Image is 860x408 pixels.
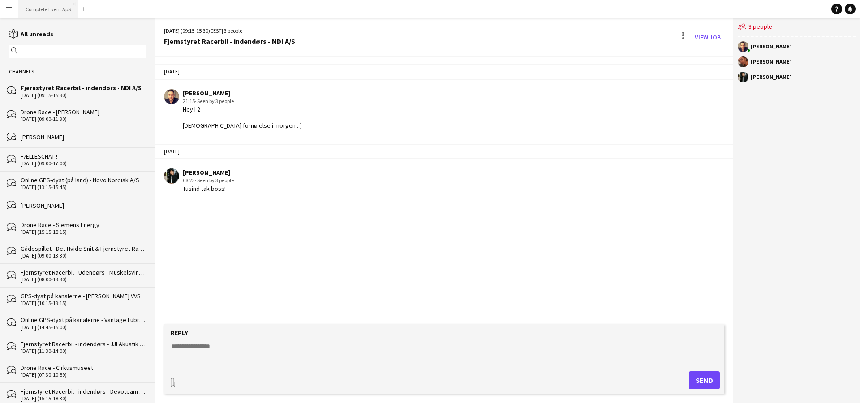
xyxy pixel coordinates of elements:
[183,185,234,193] div: Tusind tak boss!
[21,160,146,167] div: [DATE] (09:00-17:00)
[21,324,146,331] div: [DATE] (14:45-15:00)
[21,245,146,253] div: Gådespillet - Det Hvide Snit & Fjernstyret Racerbil - indendørs - [PERSON_NAME]
[183,168,234,176] div: [PERSON_NAME]
[164,37,295,45] div: Fjernstyret Racerbil - indendørs - NDI A/S
[195,98,234,104] span: · Seen by 3 people
[171,329,188,337] label: Reply
[21,176,146,184] div: Online GPS-dyst (på land) - Novo Nordisk A/S
[21,395,146,402] div: [DATE] (15:15-18:30)
[183,105,302,130] div: Hey I 2 [DEMOGRAPHIC_DATA] fornøjelse i morgen :-)
[183,89,302,97] div: [PERSON_NAME]
[210,27,222,34] span: CEST
[21,276,146,283] div: [DATE] (08:00-13:30)
[738,18,856,37] div: 3 people
[18,0,78,18] button: Complete Event ApS
[183,97,302,105] div: 21:15
[164,27,295,35] div: [DATE] (09:15-15:30) | 3 people
[21,84,146,92] div: Fjernstyret Racerbil - indendørs - NDI A/S
[21,92,146,99] div: [DATE] (09:15-15:30)
[155,64,733,79] div: [DATE]
[689,371,720,389] button: Send
[21,108,146,116] div: Drone Race - [PERSON_NAME]
[21,364,146,372] div: Drone Race - Cirkusmuseet
[21,348,146,354] div: [DATE] (11:30-14:00)
[21,300,146,306] div: [DATE] (10:15-13:15)
[21,268,146,276] div: Fjernstyret Racerbil - Udendørs - Muskelsvindfonden
[21,372,146,378] div: [DATE] (07:30-10:59)
[21,253,146,259] div: [DATE] (09:00-13:30)
[195,177,234,184] span: · Seen by 3 people
[751,44,792,49] div: [PERSON_NAME]
[21,387,146,395] div: Fjernstyret Racerbil - indendørs - Devoteam Technology Consulting A/S
[751,74,792,80] div: [PERSON_NAME]
[21,221,146,229] div: Drone Race - Siemens Energy
[21,292,146,300] div: GPS-dyst på kanalerne - [PERSON_NAME] VVS
[751,59,792,64] div: [PERSON_NAME]
[21,133,146,141] div: [PERSON_NAME]
[21,316,146,324] div: Online GPS-dyst på kanalerne - Vantage Lubricants ApS
[21,340,146,348] div: Fjernstyret Racerbil - indendørs - JJI Akustik & Inventar A/S -
[691,30,724,44] a: View Job
[21,116,146,122] div: [DATE] (09:00-11:30)
[21,152,146,160] div: FÆLLESCHAT !
[155,144,733,159] div: [DATE]
[21,184,146,190] div: [DATE] (13:15-15:45)
[21,229,146,235] div: [DATE] (15:15-18:15)
[21,202,146,210] div: [PERSON_NAME]
[9,30,53,38] a: All unreads
[183,176,234,185] div: 08:23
